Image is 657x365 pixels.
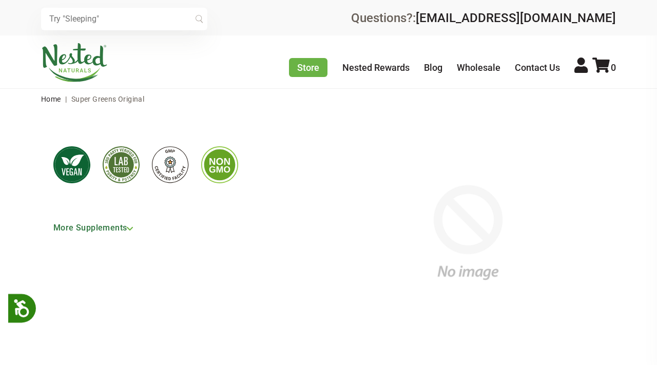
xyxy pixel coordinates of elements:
a: [EMAIL_ADDRESS][DOMAIN_NAME] [416,11,616,25]
div: Questions?: [351,12,616,24]
input: Try "Sleeping" [41,8,207,30]
a: More Supplements [53,219,141,237]
a: Home [41,95,61,103]
img: badge-gmpcertified-color.svg [152,146,189,183]
span: 0 [611,62,616,73]
img: Nested Naturals [41,43,108,82]
img: icon-arrow-up-green.svg [127,227,133,230]
a: Nested Rewards [342,62,410,73]
span: Super Greens Original [71,95,144,103]
span: | [63,95,69,103]
a: Contact Us [515,62,560,73]
a: 0 [592,62,616,73]
img: badge-thirdpartytested-color.svg [103,146,140,183]
a: Blog [424,62,442,73]
a: Store [289,58,327,77]
img: badge-vegan-color.svg [53,146,90,183]
a: Wholesale [457,62,500,73]
nav: breadcrumbs [41,89,616,109]
img: badge-gmofree-color.svg [201,146,238,183]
